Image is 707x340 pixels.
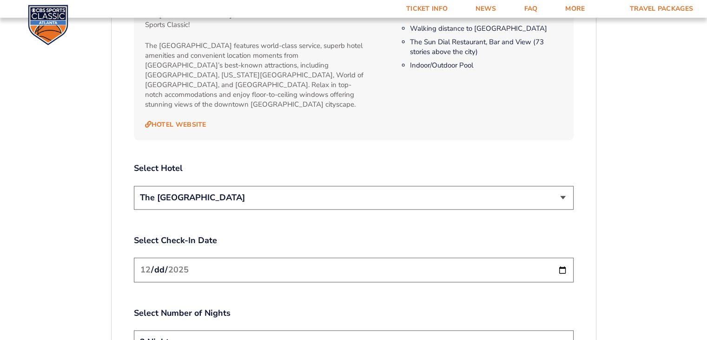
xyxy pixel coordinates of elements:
[134,235,574,246] label: Select Check-In Date
[28,5,68,45] img: CBS Sports Classic
[410,37,562,57] li: The Sun Dial Restaurant, Bar and View (73 stories above the city)
[410,61,562,70] li: Indoor/Outdoor Pool
[134,307,574,319] label: Select Number of Nights
[145,10,368,30] p: The [GEOGRAPHIC_DATA] is the for the 2025 CBS Sports Classic!
[410,24,562,34] li: Walking distance to [GEOGRAPHIC_DATA]
[145,121,206,129] a: Hotel Website
[134,163,574,174] label: Select Hotel
[145,41,368,109] p: The [GEOGRAPHIC_DATA] features world-class service, superb hotel amenities and convenient locatio...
